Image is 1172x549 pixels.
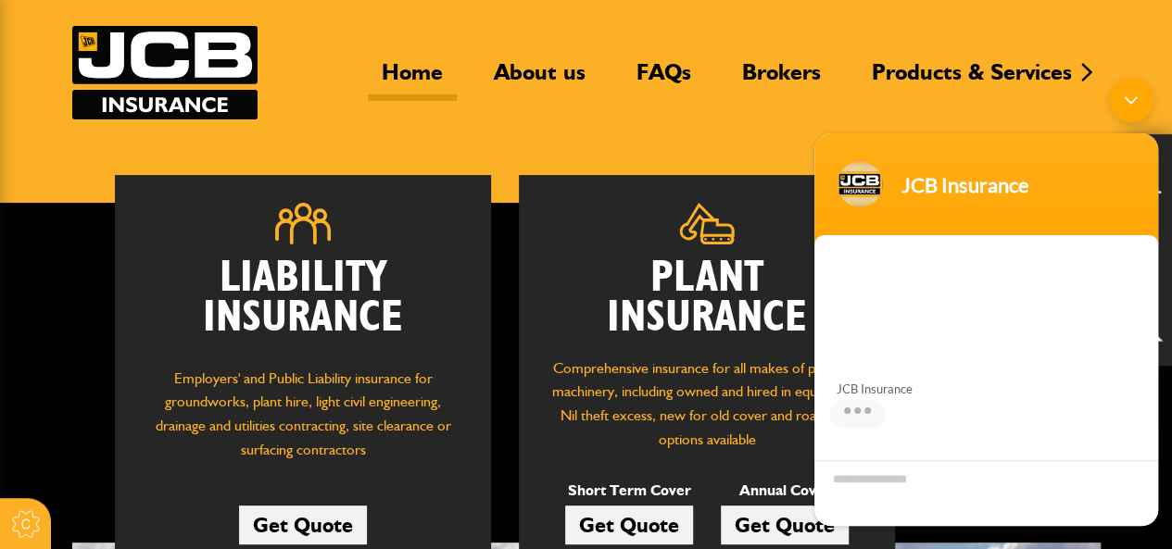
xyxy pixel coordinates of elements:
[143,258,463,348] h2: Liability Insurance
[858,58,1086,101] a: Products & Services
[239,505,367,544] a: Get Quote
[72,26,258,119] a: JCB Insurance Services
[547,258,867,338] h2: Plant Insurance
[143,367,463,471] p: Employers' and Public Liability insurance for groundworks, plant hire, light civil engineering, d...
[805,69,1167,535] iframe: SalesIQ Chatwindow
[480,58,599,101] a: About us
[565,505,693,544] a: Get Quote
[72,26,258,119] img: JCB Insurance Services logo
[721,479,849,503] p: Annual Cover
[721,505,849,544] a: Get Quote
[368,58,457,101] a: Home
[623,58,705,101] a: FAQs
[547,356,867,451] p: Comprehensive insurance for all makes of plant and machinery, including owned and hired in equipm...
[565,479,693,503] p: Short Term Cover
[728,58,835,101] a: Brokers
